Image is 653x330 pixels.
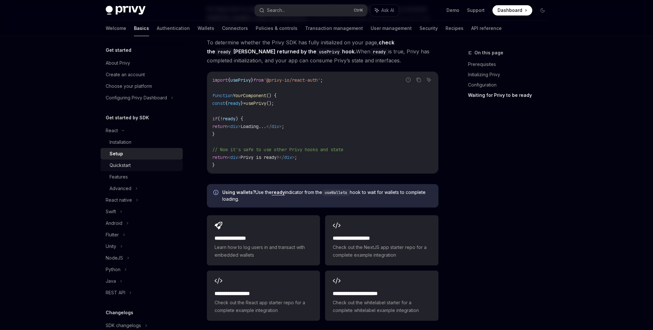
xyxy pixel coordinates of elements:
[325,215,438,265] a: **** **** **** ****Check out the NextJS app starter repo for a complete example integration
[316,48,342,55] code: usePrivy
[106,71,145,78] div: Create an account
[325,270,438,321] a: **** **** **** **** ***Check out the whitelabel starter for a complete whitelabel example integra...
[213,190,220,196] svg: Info
[215,299,312,314] span: Check out the React app starter repo for a complete example integration
[419,21,438,36] a: Security
[106,309,133,316] h5: Changelogs
[106,59,130,67] div: About Privy
[106,322,141,329] div: SDK changelogs
[266,100,274,106] span: ();
[106,82,152,90] div: Choose your platform
[279,154,284,160] span: </
[243,100,246,106] span: =
[370,5,399,16] button: Ask AI
[537,5,548,15] button: Toggle dark mode
[212,93,233,98] span: function
[414,76,423,84] button: Copy the contents from the code block
[110,173,128,181] div: Features
[333,299,430,314] span: Check out the whitelabel starter for a complete whitelabel example integration
[207,270,320,321] a: **** **** **** ***Check out the React app starter repo for a complete example integration
[106,6,146,15] img: dark logo
[110,185,131,192] div: Advanced
[228,100,241,106] span: ready
[271,124,279,129] span: div
[212,124,228,129] span: return
[106,196,132,204] div: React native
[468,59,553,69] a: Prerequisites
[106,21,126,36] a: Welcome
[157,21,190,36] a: Authentication
[106,219,122,227] div: Android
[251,77,253,83] span: }
[106,266,120,273] div: Python
[471,21,502,36] a: API reference
[207,38,438,65] span: To determine whether the Privy SDK has fully initialized on your page, When is true, Privy has co...
[264,77,320,83] span: '@privy-io/react-auth'
[212,100,225,106] span: const
[322,189,350,196] code: useWallets
[228,77,230,83] span: {
[220,116,223,122] span: !
[238,154,241,160] span: >
[207,215,320,265] a: **** **** **** *Learn how to log users in and transact with embedded wallets
[284,154,292,160] span: div
[256,21,297,36] a: Policies & controls
[110,161,131,169] div: Quickstart
[134,21,149,36] a: Basics
[212,116,217,122] span: if
[101,171,183,183] a: Features
[212,162,215,168] span: }
[101,148,183,160] a: Setup
[212,154,228,160] span: return
[106,114,149,122] h5: Get started by SDK
[241,124,266,129] span: Loading...
[106,208,116,215] div: Swift
[106,289,125,297] div: REST API
[255,5,367,16] button: Search...CtrlK
[498,7,522,14] span: Dashboard
[241,154,279,160] span: Privy is ready!
[101,136,183,148] a: Installation
[212,131,215,137] span: }
[106,254,123,262] div: NodeJS
[212,77,228,83] span: import
[282,124,284,129] span: ;
[101,80,183,92] a: Choose your platform
[425,76,433,84] button: Ask AI
[230,77,251,83] span: usePrivy
[381,7,394,14] span: Ask AI
[101,69,183,80] a: Create an account
[228,124,230,129] span: <
[446,21,463,36] a: Recipes
[106,46,131,54] h5: Get started
[320,77,323,83] span: ;
[106,127,118,134] div: React
[110,138,131,146] div: Installation
[198,21,214,36] a: Wallets
[101,57,183,69] a: About Privy
[217,116,220,122] span: (
[238,124,241,129] span: >
[446,7,459,14] a: Demo
[241,100,243,106] span: }
[215,243,312,259] span: Learn how to log users in and transact with embedded wallets
[223,116,235,122] span: ready
[228,154,230,160] span: <
[230,124,238,129] span: div
[370,48,388,55] code: ready
[474,49,503,57] span: On this page
[106,231,119,239] div: Flutter
[371,21,412,36] a: User management
[212,147,343,152] span: // Now it's safe to use other Privy hooks and state
[279,124,282,129] span: >
[468,69,553,80] a: Initializing Privy
[492,5,532,15] a: Dashboard
[292,154,295,160] span: >
[354,8,363,13] span: Ctrl K
[230,154,238,160] span: div
[246,100,266,106] span: usePrivy
[333,243,430,259] span: Check out the NextJS app starter repo for a complete example integration
[305,21,363,36] a: Transaction management
[106,277,116,285] div: Java
[253,77,264,83] span: from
